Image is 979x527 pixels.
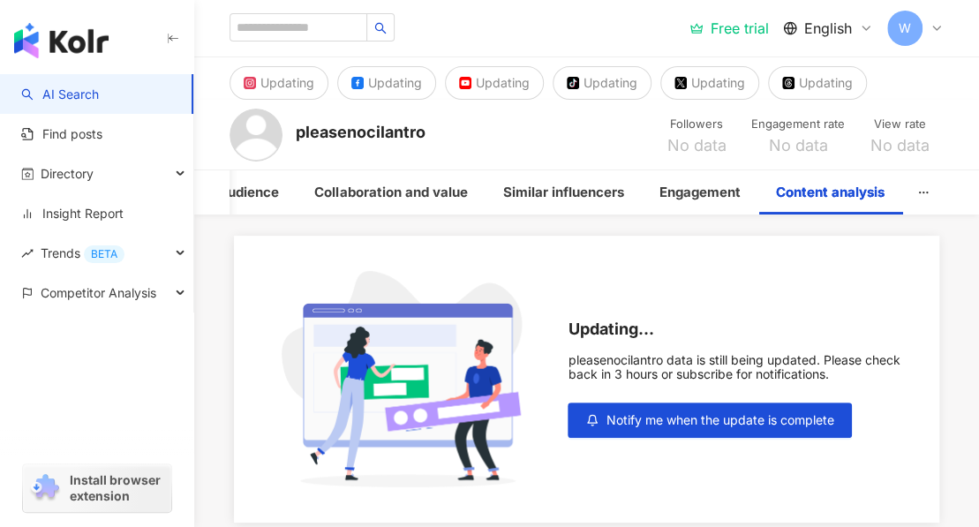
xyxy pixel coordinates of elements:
[70,472,166,504] span: Install browser extension
[502,182,623,203] div: Similar influencers
[553,66,651,100] button: Updating
[568,320,904,339] div: Updating...
[41,154,94,193] span: Directory
[374,22,387,34] span: search
[41,233,124,273] span: Trends
[804,19,852,38] span: English
[28,474,62,502] img: chrome extension
[84,245,124,263] div: BETA
[314,182,467,203] div: Collaboration and value
[866,116,933,133] div: View rate
[21,125,102,143] a: Find posts
[21,247,34,260] span: rise
[568,403,852,438] button: Notify me when the update is complete
[14,23,109,58] img: logo
[870,137,930,154] span: No data
[230,66,328,100] button: Updating
[568,353,904,381] div: pleasenocilantro data is still being updated. Please check back in 3 hours or subscribe for notif...
[769,137,828,154] span: No data
[751,116,845,133] div: Engagement rate
[899,19,911,38] span: W
[296,121,425,143] div: pleasenocilantro
[768,66,867,100] button: Updating
[476,71,530,95] div: Updating
[23,464,171,512] a: chrome extensionInstall browser extension
[445,66,544,100] button: Updating
[663,116,730,133] div: Followers
[691,71,745,95] div: Updating
[775,182,884,203] div: Content analysis
[660,66,759,100] button: Updating
[659,182,740,203] div: Engagement
[584,71,637,95] div: Updating
[269,271,546,487] img: subscribe cta
[218,182,279,203] div: Audience
[21,86,99,103] a: searchAI Search
[260,71,314,95] div: Updating
[230,109,282,162] img: KOL Avatar
[667,137,727,154] span: No data
[41,273,156,312] span: Competitor Analysis
[337,66,436,100] button: Updating
[799,71,853,95] div: Updating
[606,413,833,427] span: Notify me when the update is complete
[368,71,422,95] div: Updating
[689,19,769,37] a: Free trial
[21,205,124,222] a: Insight Report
